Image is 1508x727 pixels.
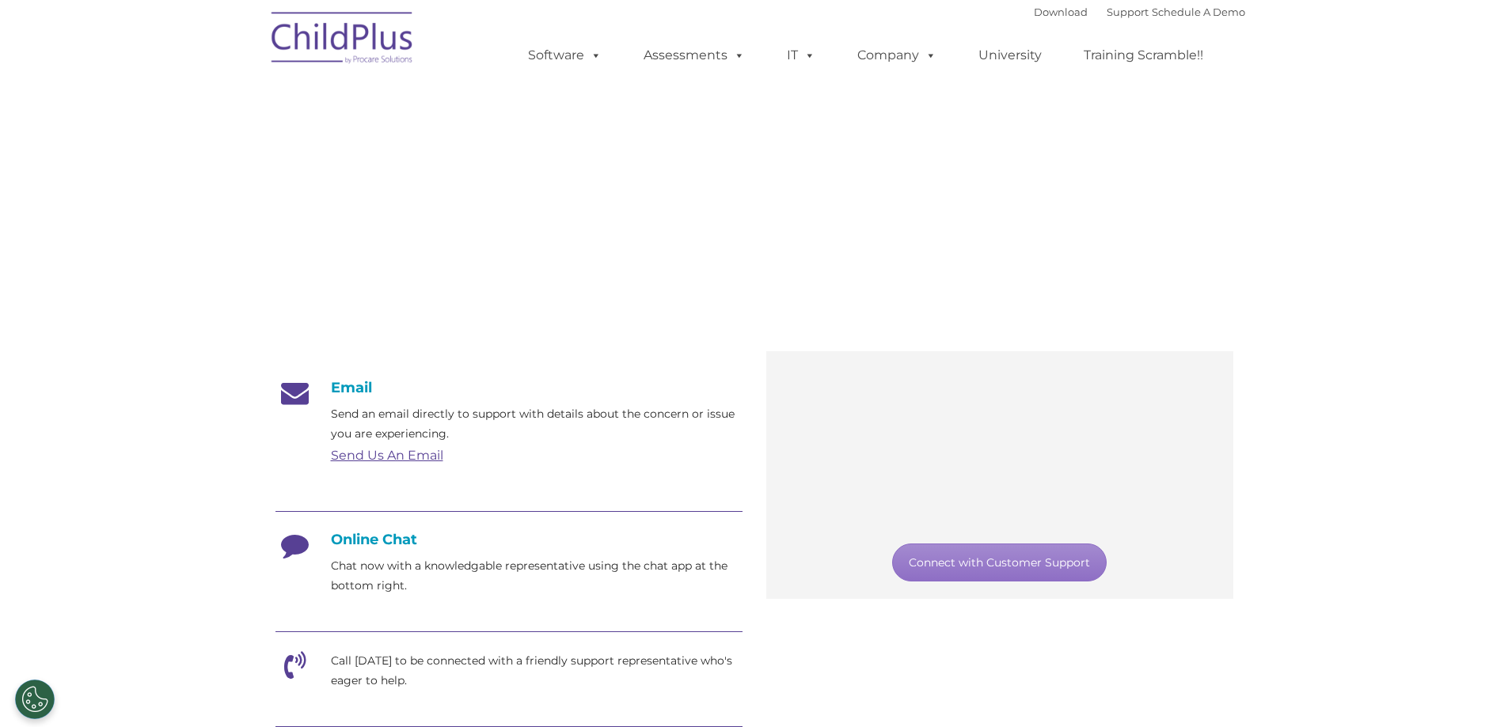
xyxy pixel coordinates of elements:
[1034,6,1245,18] font: |
[331,448,443,463] a: Send Us An Email
[892,543,1107,581] a: Connect with Customer Support
[1068,40,1219,71] a: Training Scramble!!
[841,40,952,71] a: Company
[331,651,743,691] p: Call [DATE] to be connected with a friendly support representative who's eager to help.
[275,531,743,548] h4: Online Chat
[963,40,1058,71] a: University
[771,40,831,71] a: IT
[15,680,55,719] button: Cookies Settings
[331,404,743,444] p: Send an email directly to support with details about the concern or issue you are experiencing.
[628,40,761,71] a: Assessments
[1034,6,1088,18] a: Download
[275,379,743,396] h4: Email
[331,556,743,596] p: Chat now with a knowledgable representative using the chat app at the bottom right.
[512,40,617,71] a: Software
[264,1,422,80] img: ChildPlus by Procare Solutions
[1107,6,1149,18] a: Support
[1152,6,1245,18] a: Schedule A Demo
